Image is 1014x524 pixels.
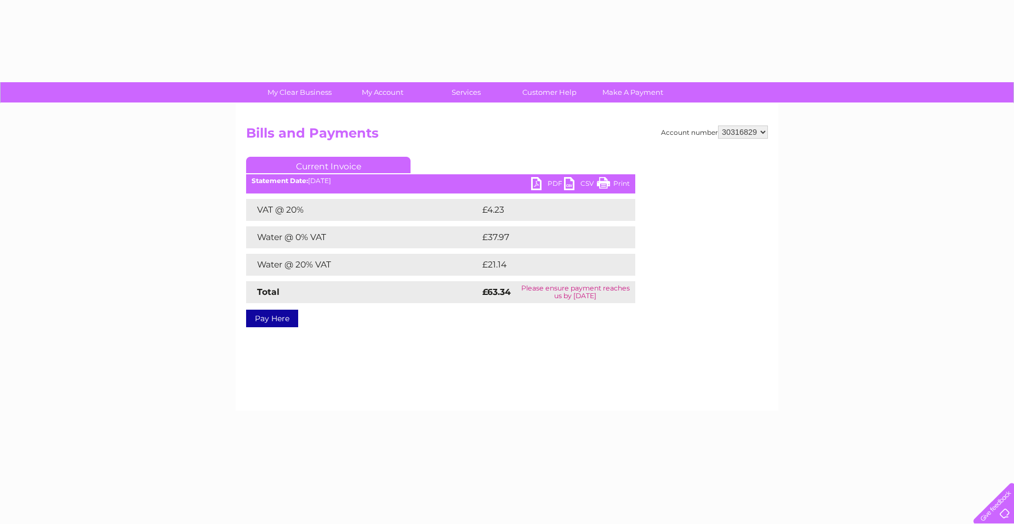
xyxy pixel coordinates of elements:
[597,177,630,193] a: Print
[480,226,613,248] td: £37.97
[564,177,597,193] a: CSV
[254,82,345,102] a: My Clear Business
[252,176,308,185] b: Statement Date:
[515,281,635,303] td: Please ensure payment reaches us by [DATE]
[588,82,678,102] a: Make A Payment
[246,157,411,173] a: Current Invoice
[421,82,511,102] a: Services
[480,199,609,221] td: £4.23
[246,254,480,276] td: Water @ 20% VAT
[246,199,480,221] td: VAT @ 20%
[661,126,768,139] div: Account number
[246,126,768,146] h2: Bills and Payments
[504,82,595,102] a: Customer Help
[246,177,635,185] div: [DATE]
[480,254,611,276] td: £21.14
[246,310,298,327] a: Pay Here
[531,177,564,193] a: PDF
[246,226,480,248] td: Water @ 0% VAT
[338,82,428,102] a: My Account
[257,287,280,297] strong: Total
[482,287,511,297] strong: £63.34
